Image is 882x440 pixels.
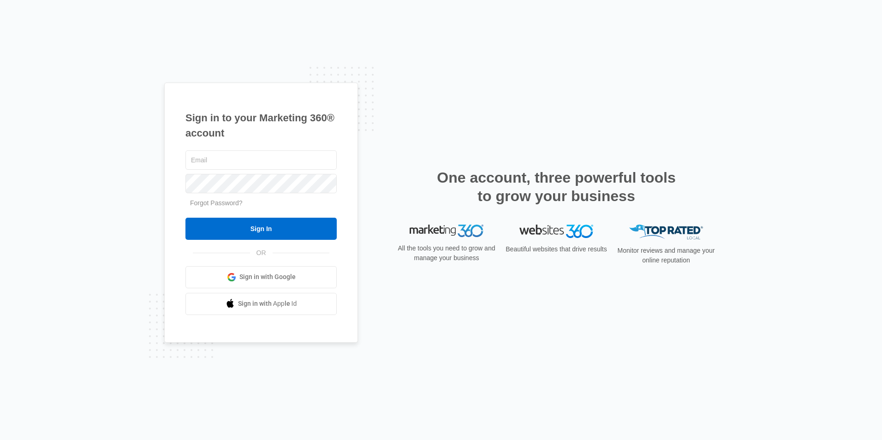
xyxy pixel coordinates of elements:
[190,199,243,207] a: Forgot Password?
[434,168,679,205] h2: One account, three powerful tools to grow your business
[185,293,337,315] a: Sign in with Apple Id
[410,225,483,238] img: Marketing 360
[239,272,296,282] span: Sign in with Google
[185,150,337,170] input: Email
[505,244,608,254] p: Beautiful websites that drive results
[519,225,593,238] img: Websites 360
[185,110,337,141] h1: Sign in to your Marketing 360® account
[614,246,718,265] p: Monitor reviews and manage your online reputation
[629,225,703,240] img: Top Rated Local
[395,244,498,263] p: All the tools you need to grow and manage your business
[185,266,337,288] a: Sign in with Google
[238,299,297,309] span: Sign in with Apple Id
[250,248,273,258] span: OR
[185,218,337,240] input: Sign In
